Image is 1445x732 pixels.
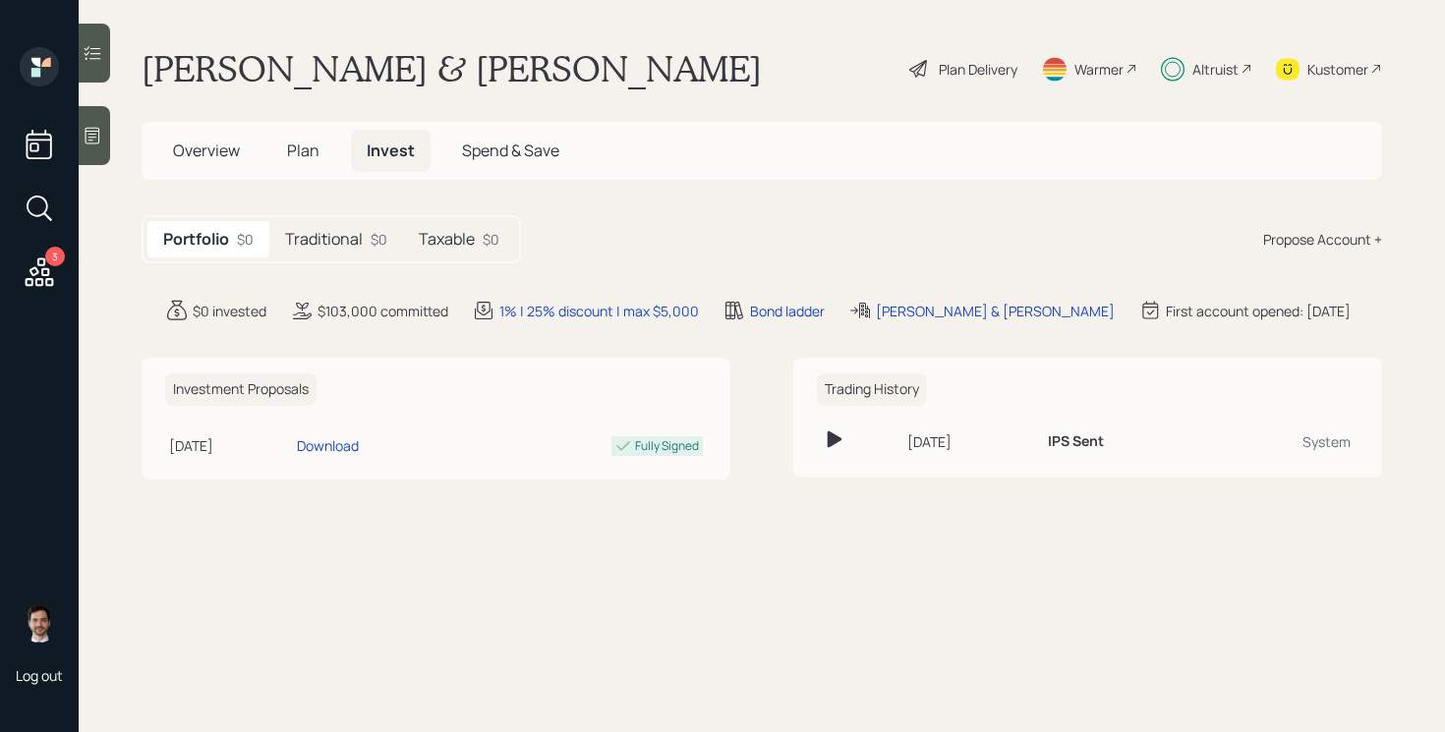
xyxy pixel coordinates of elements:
[20,603,59,643] img: jonah-coleman-headshot.png
[907,431,1032,452] div: [DATE]
[1263,229,1382,250] div: Propose Account +
[750,301,825,321] div: Bond ladder
[419,230,475,249] h5: Taxable
[287,140,319,161] span: Plan
[876,301,1115,321] div: [PERSON_NAME] & [PERSON_NAME]
[193,301,266,321] div: $0 invested
[142,47,762,90] h1: [PERSON_NAME] & [PERSON_NAME]
[163,230,229,249] h5: Portfolio
[16,666,63,685] div: Log out
[1217,431,1351,452] div: System
[367,140,415,161] span: Invest
[318,301,448,321] div: $103,000 committed
[499,301,699,321] div: 1% | 25% discount | max $5,000
[237,229,254,250] div: $0
[817,373,927,406] h6: Trading History
[1166,301,1351,321] div: First account opened: [DATE]
[635,437,699,455] div: Fully Signed
[462,140,559,161] span: Spend & Save
[1048,433,1104,450] h6: IPS Sent
[483,229,499,250] div: $0
[285,230,363,249] h5: Traditional
[165,373,317,406] h6: Investment Proposals
[169,435,289,456] div: [DATE]
[1074,59,1124,80] div: Warmer
[1307,59,1368,80] div: Kustomer
[173,140,240,161] span: Overview
[939,59,1017,80] div: Plan Delivery
[45,247,65,266] div: 3
[1192,59,1239,80] div: Altruist
[297,435,359,456] div: Download
[371,229,387,250] div: $0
